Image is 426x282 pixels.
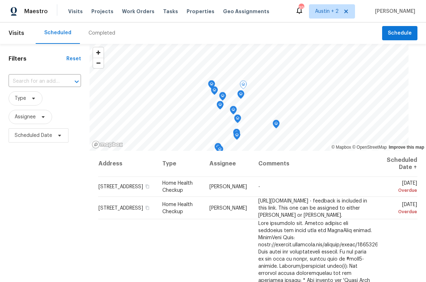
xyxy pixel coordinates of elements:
[377,151,417,177] th: Scheduled Date ↑
[273,120,280,131] div: Map marker
[15,132,52,139] span: Scheduled Date
[223,8,269,15] span: Geo Assignments
[144,204,151,211] button: Copy Address
[372,8,415,15] span: [PERSON_NAME]
[352,145,387,150] a: OpenStreetMap
[91,8,113,15] span: Projects
[230,106,237,117] div: Map marker
[162,202,193,214] span: Home Health Checkup
[162,181,193,193] span: Home Health Checkup
[211,86,218,97] div: Map marker
[214,143,222,154] div: Map marker
[299,4,304,11] div: 39
[90,44,409,151] canvas: Map
[383,187,417,194] div: Overdue
[388,29,412,38] span: Schedule
[15,113,36,121] span: Assignee
[240,81,247,92] div: Map marker
[24,8,48,15] span: Maestro
[163,9,178,14] span: Tasks
[9,55,66,62] h1: Filters
[219,92,226,103] div: Map marker
[258,198,367,217] span: [URL][DOMAIN_NAME] - feedback is included in this link. This one can be assigned to either [PERSO...
[157,151,204,177] th: Type
[93,58,103,68] button: Zoom out
[187,8,214,15] span: Properties
[122,8,154,15] span: Work Orders
[68,8,83,15] span: Visits
[92,140,123,149] a: Mapbox homepage
[383,181,417,194] span: [DATE]
[258,184,260,189] span: -
[144,183,151,190] button: Copy Address
[217,101,224,112] div: Map marker
[9,76,61,87] input: Search for an address...
[98,205,143,210] span: [STREET_ADDRESS]
[209,184,247,189] span: [PERSON_NAME]
[98,151,156,177] th: Address
[382,26,417,41] button: Schedule
[93,47,103,58] button: Zoom in
[331,145,351,150] a: Mapbox
[72,77,82,87] button: Open
[15,95,26,102] span: Type
[383,208,417,215] div: Overdue
[315,8,339,15] span: Austin + 2
[9,25,24,41] span: Visits
[233,131,240,142] div: Map marker
[253,151,377,177] th: Comments
[98,184,143,189] span: [STREET_ADDRESS]
[208,80,215,91] div: Map marker
[66,55,81,62] div: Reset
[233,129,240,140] div: Map marker
[204,151,253,177] th: Assignee
[383,202,417,215] span: [DATE]
[234,114,241,125] div: Map marker
[216,145,223,157] div: Map marker
[237,90,244,101] div: Map marker
[88,30,115,37] div: Completed
[44,29,71,36] div: Scheduled
[389,145,424,150] a: Improve this map
[209,205,247,210] span: [PERSON_NAME]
